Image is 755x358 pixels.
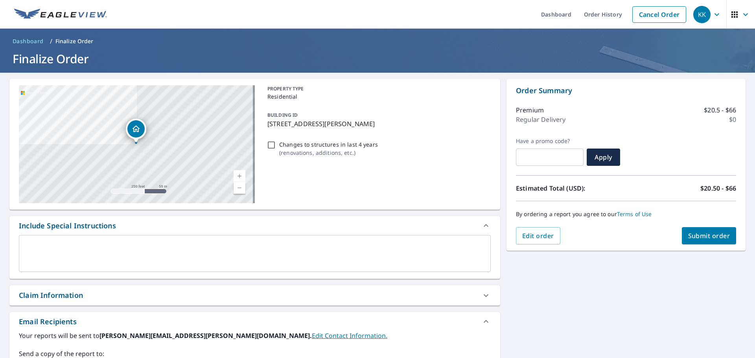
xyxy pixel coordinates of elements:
[50,37,52,46] li: /
[682,227,737,244] button: Submit order
[704,105,736,115] p: $20.5 - $66
[267,92,488,101] p: Residential
[632,6,686,23] a: Cancel Order
[617,210,652,218] a: Terms of Use
[267,85,488,92] p: PROPERTY TYPE
[14,9,107,20] img: EV Logo
[9,285,500,305] div: Claim Information
[9,35,746,48] nav: breadcrumb
[99,331,312,340] b: [PERSON_NAME][EMAIL_ADDRESS][PERSON_NAME][DOMAIN_NAME].
[19,290,83,301] div: Claim Information
[279,140,378,149] p: Changes to structures in last 4 years
[593,153,614,162] span: Apply
[688,231,730,240] span: Submit order
[516,184,626,193] p: Estimated Total (USD):
[126,119,146,143] div: Dropped pin, building 1, Residential property, 15 Belmont Dr S Roslyn Heights, NY 11577
[516,105,544,115] p: Premium
[516,138,584,145] label: Have a promo code?
[279,149,378,157] p: ( renovations, additions, etc. )
[587,149,620,166] button: Apply
[19,316,77,327] div: Email Recipients
[234,170,245,182] a: Current Level 17, Zoom In
[267,112,298,118] p: BUILDING ID
[9,51,746,67] h1: Finalize Order
[55,37,94,45] p: Finalize Order
[700,184,736,193] p: $20.50 - $66
[19,220,116,231] div: Include Special Instructions
[9,312,500,331] div: Email Recipients
[312,331,387,340] a: EditContactInfo
[267,119,488,129] p: [STREET_ADDRESS][PERSON_NAME]
[516,211,736,218] p: By ordering a report you agree to our
[13,37,44,45] span: Dashboard
[19,331,491,340] label: Your reports will be sent to
[729,115,736,124] p: $0
[234,182,245,194] a: Current Level 17, Zoom Out
[693,6,711,23] div: KK
[516,85,736,96] p: Order Summary
[522,231,554,240] span: Edit order
[516,115,565,124] p: Regular Delivery
[9,216,500,235] div: Include Special Instructions
[516,227,560,244] button: Edit order
[9,35,47,48] a: Dashboard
